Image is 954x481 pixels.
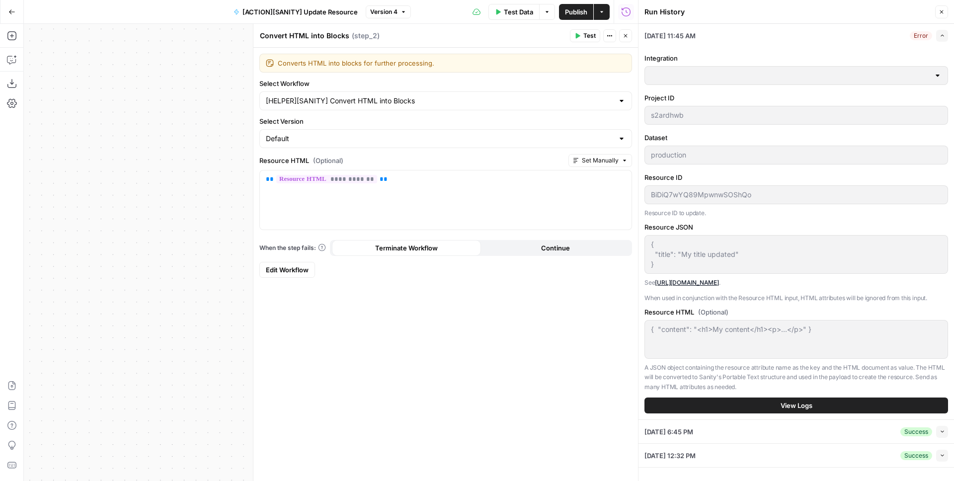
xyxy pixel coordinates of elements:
span: Test [583,31,596,40]
span: Test Data [504,7,533,17]
span: Edit Workflow [266,265,309,275]
span: [ACTION][SANITY] Update Resource [242,7,358,17]
button: View Logs [644,398,948,413]
textarea: Converts HTML into blocks for further processing. [278,58,626,68]
label: Resource JSON [644,222,948,232]
span: Terminate Workflow [375,243,438,253]
label: Select Workflow [259,79,632,88]
button: [ACTION][SANITY] Update Resource [228,4,364,20]
label: Dataset [644,133,948,143]
span: Continue [541,243,570,253]
label: Integration [644,53,948,63]
p: See . [644,278,948,288]
span: View Logs [781,401,812,410]
button: Test Data [488,4,539,20]
button: Continue [481,240,630,256]
label: Resource HTML [644,307,948,317]
a: Edit Workflow [259,262,315,278]
label: Resource ID [644,172,948,182]
textarea: Convert HTML into Blocks [260,31,349,41]
div: Error [910,31,932,40]
a: [URL][DOMAIN_NAME] [655,279,719,286]
p: A JSON object containing the resource attribute name as the key and the HTML document as value. T... [644,363,948,392]
button: Set Manually [568,154,632,167]
span: (Optional) [313,156,343,165]
textarea: { "title": "My title updated" } [651,240,942,269]
button: Version 4 [366,5,411,18]
label: Resource HTML [259,156,564,165]
span: Publish [565,7,587,17]
div: Success [900,451,932,460]
input: Default [266,134,614,144]
button: Publish [559,4,593,20]
button: Test [570,29,600,42]
span: [DATE] 6:45 PM [644,427,693,437]
span: Set Manually [582,156,619,165]
a: When the step fails: [259,243,326,252]
span: [DATE] 11:45 AM [644,31,696,41]
input: [HELPER][SANITY] Convert HTML into Blocks [266,96,614,106]
span: (Optional) [698,307,728,317]
label: Project ID [644,93,948,103]
div: Success [900,427,932,436]
p: Resource ID to update. [644,208,948,218]
p: When used in conjunction with the Resource HTML input, HTML attributes will be ignored from this ... [644,293,948,303]
span: [DATE] 12:32 PM [644,451,696,461]
span: Version 4 [370,7,397,16]
label: Select Version [259,116,632,126]
span: ( step_2 ) [352,31,380,41]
